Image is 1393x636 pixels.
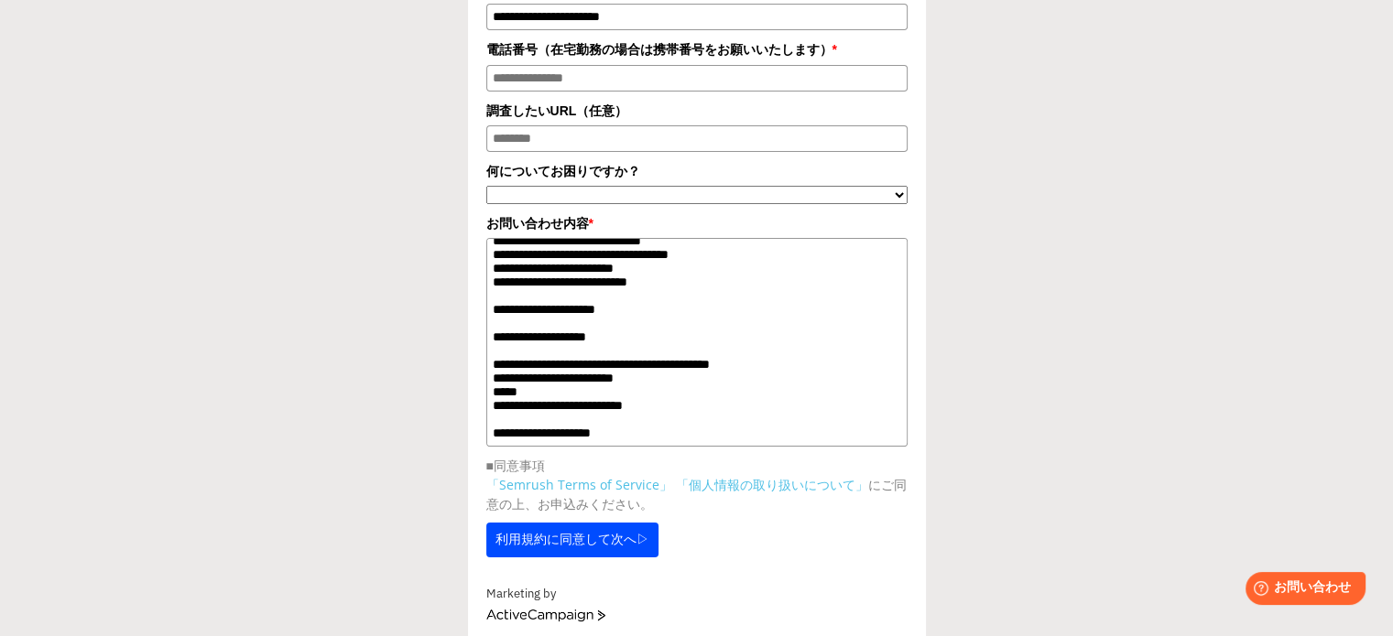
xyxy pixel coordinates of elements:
[486,456,908,475] p: ■同意事項
[486,523,658,557] button: 利用規約に同意して次へ▷
[486,475,908,513] p: にご同意の上、お申込みください。
[486,39,908,59] label: 電話番号（在宅勤務の場合は携帯番号をお願いいたします）
[486,213,908,233] label: お問い合わせ内容
[486,101,908,121] label: 調査したいURL（任意）
[1230,565,1373,616] iframe: Help widget launcher
[676,476,868,493] a: 「個人情報の取り扱いについて」
[486,585,908,604] div: Marketing by
[486,476,672,493] a: 「Semrush Terms of Service」
[486,161,908,181] label: 何についてお困りですか？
